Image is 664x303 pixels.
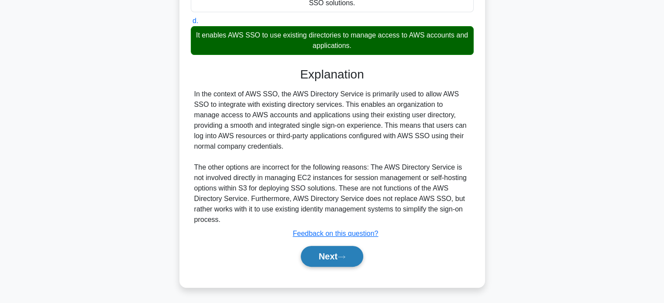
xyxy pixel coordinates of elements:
span: d. [193,17,198,24]
div: In the context of AWS SSO, the AWS Directory Service is primarily used to allow AWS SSO to integr... [194,89,470,225]
a: Feedback on this question? [293,230,378,237]
div: It enables AWS SSO to use existing directories to manage access to AWS accounts and applications. [191,26,474,55]
button: Next [301,246,363,267]
h3: Explanation [196,67,468,82]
